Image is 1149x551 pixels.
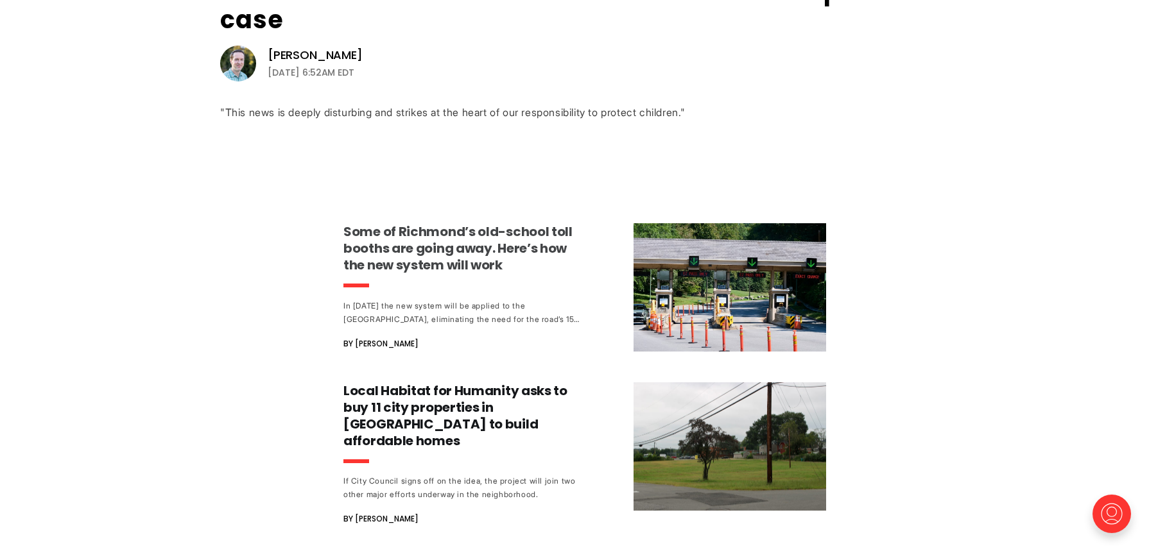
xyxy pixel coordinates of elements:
[343,223,582,273] h3: Some of Richmond’s old-school toll booths are going away. Here’s how the new system will work
[220,106,929,119] div: "This news is deeply disturbing and strikes at the heart of our responsibility to protect children."
[1082,488,1149,551] iframe: portal-trigger
[343,511,419,527] span: By [PERSON_NAME]
[268,47,363,63] a: [PERSON_NAME]
[634,223,826,352] img: Some of Richmond’s old-school toll booths are going away. Here’s how the new system will work
[343,382,826,527] a: Local Habitat for Humanity asks to buy 11 city properties in [GEOGRAPHIC_DATA] to build affordabl...
[343,474,582,501] div: If City Council signs off on the idea, the project will join two other major efforts underway in ...
[343,336,419,352] span: By [PERSON_NAME]
[634,382,826,511] img: Local Habitat for Humanity asks to buy 11 city properties in Northside to build affordable homes
[343,299,582,326] div: In [DATE] the new system will be applied to the [GEOGRAPHIC_DATA], eliminating the need for the r...
[343,382,582,449] h3: Local Habitat for Humanity asks to buy 11 city properties in [GEOGRAPHIC_DATA] to build affordabl...
[268,65,354,80] time: [DATE] 6:52AM EDT
[343,223,826,352] a: Some of Richmond’s old-school toll booths are going away. Here’s how the new system will work In ...
[220,46,256,81] img: Michael Phillips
